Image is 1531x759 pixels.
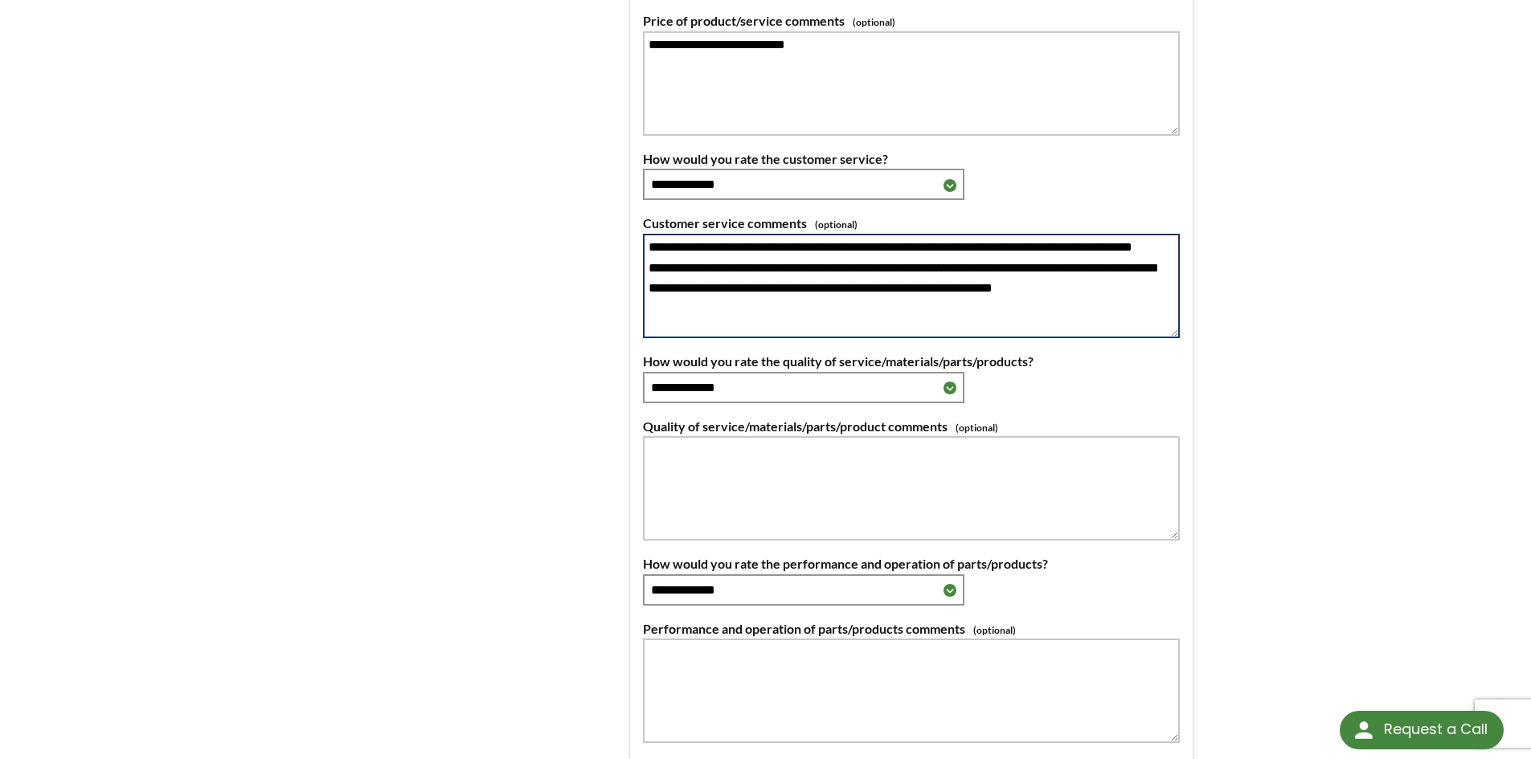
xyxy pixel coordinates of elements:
[643,618,1180,639] label: Performance and operation of parts/products comments
[1351,717,1377,743] img: round button
[643,553,1180,574] label: How would you rate the performance and operation of parts/products?
[643,213,1180,234] label: Customer service comments
[643,416,1180,437] label: Quality of service/materials/parts/product comments
[643,351,1180,372] label: How would you rate the quality of service/materials/parts/products?
[643,149,1180,169] label: How would you rate the customer service?
[1384,711,1488,748] div: Request a Call
[643,10,1180,31] label: Price of product/service comments
[1340,711,1504,749] div: Request a Call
